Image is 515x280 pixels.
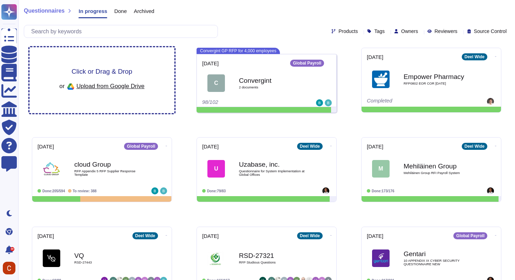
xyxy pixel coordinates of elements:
[404,73,474,80] b: Empower Pharmacy
[207,189,226,193] span: Done: 79/83
[37,233,54,239] span: [DATE]
[151,187,158,194] img: user
[239,77,309,84] b: Convergint
[60,81,145,93] div: or
[487,187,494,194] img: user
[239,169,309,176] span: Questionnaire for System Implementation at Global Offices
[132,232,158,239] div: Deel Wide
[372,249,390,267] img: Logo
[65,81,77,93] img: google drive
[372,71,390,88] img: Logo
[374,29,385,34] span: Tags
[197,48,280,54] span: Convergint GP RFP for 4,000 employees
[42,189,65,193] span: Done: 205/594
[372,160,390,178] div: M
[322,187,329,194] img: user
[239,86,309,89] span: 2 document s
[160,187,167,194] img: user
[290,60,324,67] div: Global Payroll
[338,29,358,34] span: Products
[71,68,132,75] span: Click or Drag & Drop
[207,160,225,178] div: U
[207,249,225,267] img: Logo
[367,54,383,60] span: [DATE]
[74,161,144,168] b: cloud Group
[73,189,97,193] span: To review: 388
[404,171,474,175] span: Mehiläinen Group RFI Payroll System
[3,262,15,274] img: user
[76,83,144,89] span: Upload from Google Drive
[404,82,474,85] span: RFP0802 EOR COR [DATE]
[74,169,144,176] span: RFP Appendix 5 RFP Supplier Response Template
[43,249,60,267] img: Logo
[434,29,457,34] span: Reviewers
[239,252,309,259] b: RSD-27321
[367,98,453,105] div: Completed
[74,261,144,264] span: RSD-27443
[404,251,474,257] b: Gentari
[372,189,394,193] span: Done: 173/176
[37,144,54,149] span: [DATE]
[1,260,20,276] button: user
[487,98,494,105] img: user
[202,61,219,66] span: [DATE]
[297,143,323,150] div: Deel Wide
[453,232,487,239] div: Global Payroll
[207,74,225,92] div: C
[462,143,487,150] div: Deel Wide
[10,247,14,251] div: 9+
[202,99,218,105] span: 98/102
[462,53,487,60] div: Deel Wide
[367,233,383,239] span: [DATE]
[134,8,154,14] span: Archived
[24,8,64,14] span: Questionnaires
[297,232,323,239] div: Deel Wide
[74,252,144,259] b: VQ
[316,99,323,106] img: user
[43,160,60,178] img: Logo
[401,29,418,34] span: Owners
[474,29,507,34] span: Source Control
[28,25,218,38] input: Search by keywords
[367,144,383,149] span: [DATE]
[78,8,107,14] span: In progress
[202,233,219,239] span: [DATE]
[239,261,309,264] span: RFP Studious Questions
[404,259,474,266] span: 10 APPENDIX IX CYBER SECURITY QUESTIONNAIRE NEW
[202,144,219,149] span: [DATE]
[124,143,158,150] div: Global Payroll
[114,8,127,14] span: Done
[239,161,309,168] b: Uzabase, inc.
[325,99,332,106] img: user
[404,163,474,169] b: Mehiläinen Group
